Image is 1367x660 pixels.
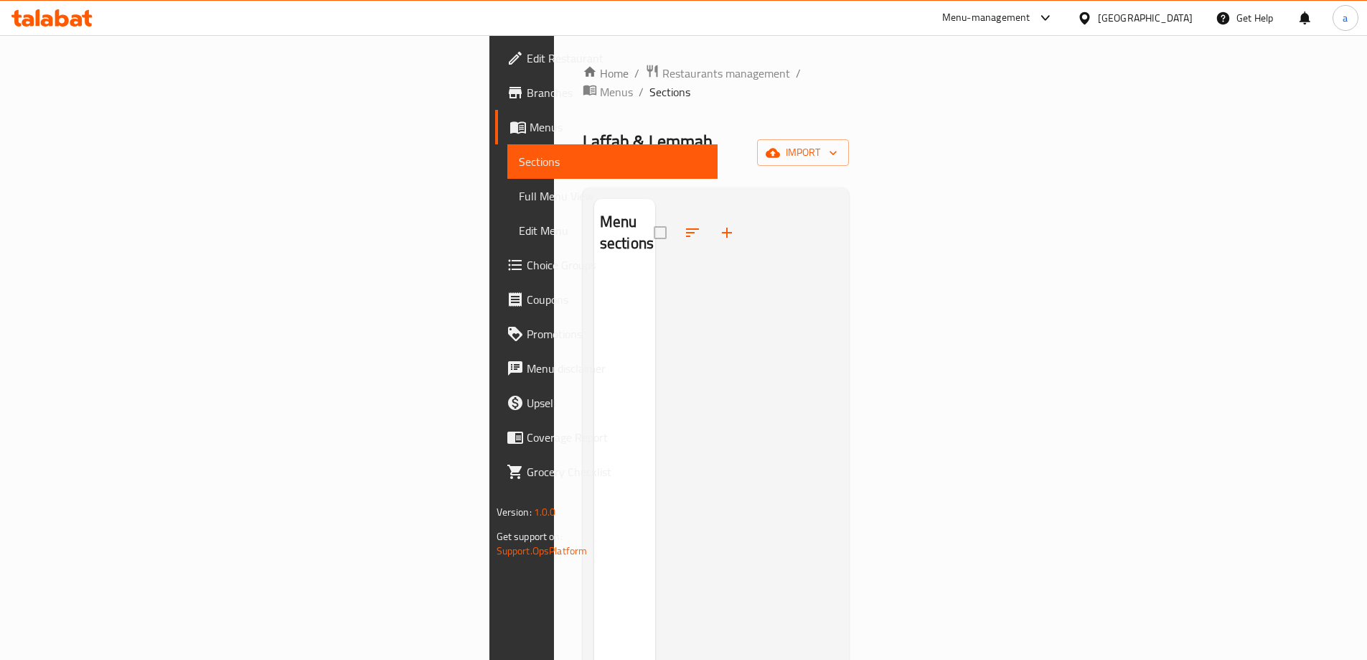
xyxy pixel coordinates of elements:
[527,429,706,446] span: Coverage Report
[527,50,706,67] span: Edit Restaurant
[495,110,718,144] a: Menus
[530,118,706,136] span: Menus
[519,222,706,239] span: Edit Menu
[527,325,706,343] span: Promotions
[507,144,718,179] a: Sections
[495,75,718,110] a: Branches
[1343,10,1348,26] span: a
[527,360,706,377] span: Menu disclaimer
[527,463,706,480] span: Grocery Checklist
[495,41,718,75] a: Edit Restaurant
[495,282,718,317] a: Coupons
[495,351,718,386] a: Menu disclaimer
[527,394,706,412] span: Upsell
[497,527,563,546] span: Get support on:
[495,386,718,420] a: Upsell
[769,144,837,162] span: import
[497,542,588,560] a: Support.OpsPlatform
[645,64,790,83] a: Restaurants management
[534,503,556,521] span: 1.0.0
[710,215,744,250] button: Add section
[495,317,718,351] a: Promotions
[507,213,718,248] a: Edit Menu
[527,84,706,101] span: Branches
[519,153,706,170] span: Sections
[495,455,718,489] a: Grocery Checklist
[497,503,532,521] span: Version:
[662,65,790,82] span: Restaurants management
[757,139,849,166] button: import
[527,291,706,308] span: Coupons
[942,9,1030,27] div: Menu-management
[519,187,706,205] span: Full Menu View
[527,256,706,274] span: Choice Groups
[796,65,801,82] li: /
[495,420,718,455] a: Coverage Report
[594,267,655,279] nav: Menu sections
[1098,10,1193,26] div: [GEOGRAPHIC_DATA]
[495,248,718,282] a: Choice Groups
[507,179,718,213] a: Full Menu View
